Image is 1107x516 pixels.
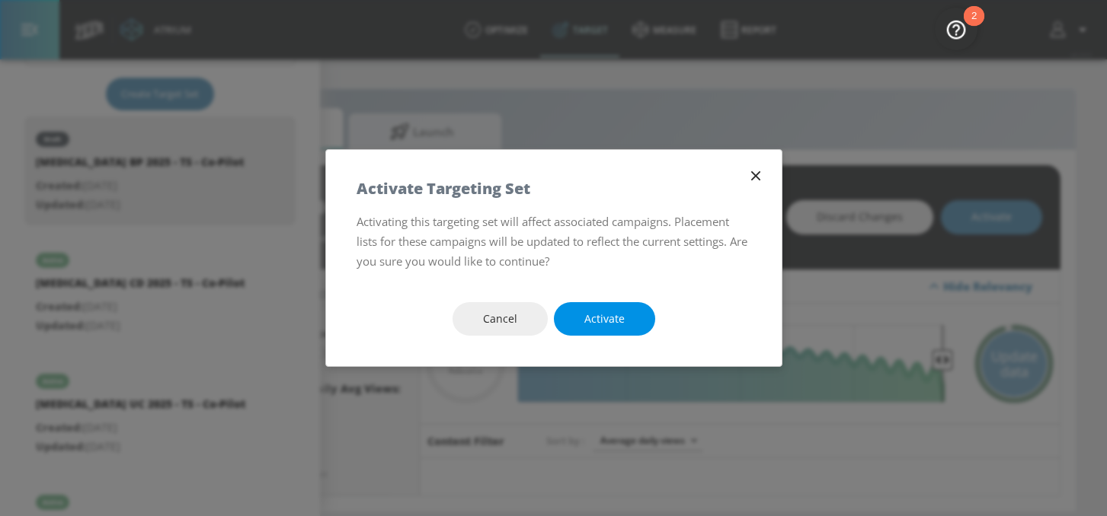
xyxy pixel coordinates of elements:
p: Activating this targeting set will affect associated campaigns. Placement lists for these campaig... [357,212,751,272]
h5: Activate Targeting Set [357,180,530,196]
button: Open Resource Center, 2 new notifications [935,8,977,50]
button: Activate [554,302,655,336]
div: 2 [971,16,977,36]
button: Cancel [453,302,548,336]
span: Cancel [483,310,517,329]
span: Activate [584,310,625,329]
